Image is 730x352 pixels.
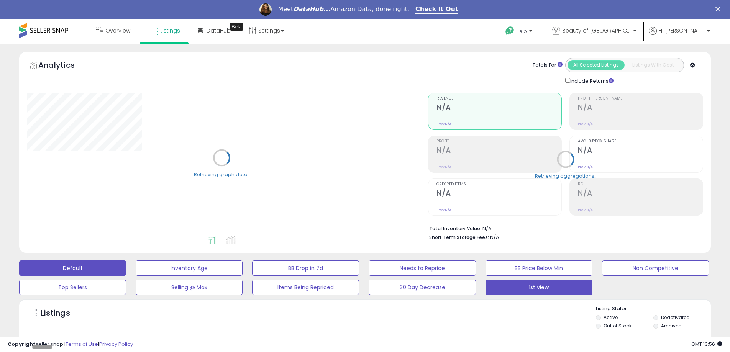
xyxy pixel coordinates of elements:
[661,323,682,329] label: Archived
[252,260,359,276] button: BB Drop in 7d
[604,314,618,321] label: Active
[136,280,243,295] button: Selling @ Max
[535,172,597,179] div: Retrieving aggregations..
[19,260,126,276] button: Default
[659,27,705,34] span: Hi [PERSON_NAME]
[568,60,625,70] button: All Selected Listings
[136,260,243,276] button: Inventory Age
[691,341,722,348] span: 2025-10-14 13:56 GMT
[278,5,409,13] div: Meet Amazon Data, done right.
[486,260,592,276] button: BB Price Below Min
[649,27,710,44] a: Hi [PERSON_NAME]
[505,26,515,36] i: Get Help
[517,28,527,34] span: Help
[143,19,186,42] a: Listings
[192,19,236,42] a: DataHub
[559,76,623,85] div: Include Returns
[596,305,711,313] p: Listing States:
[486,280,592,295] button: 1st view
[105,27,130,34] span: Overview
[194,171,250,178] div: Retrieving graph data..
[533,62,563,69] div: Totals For
[259,3,272,16] img: Profile image for Georgie
[19,280,126,295] button: Top Sellers
[499,20,540,44] a: Help
[624,60,681,70] button: Listings With Cost
[562,27,631,34] span: Beauty of [GEOGRAPHIC_DATA]
[293,5,330,13] i: DataHub...
[546,19,642,44] a: Beauty of [GEOGRAPHIC_DATA]
[369,280,476,295] button: 30 Day Decrease
[230,23,243,31] div: Tooltip anchor
[602,260,709,276] button: Non Competitive
[41,308,70,319] h5: Listings
[661,314,690,321] label: Deactivated
[415,5,458,14] a: Check It Out
[369,260,476,276] button: Needs to Reprice
[160,27,180,34] span: Listings
[8,341,133,348] div: seller snap | |
[243,19,290,42] a: Settings
[252,280,359,295] button: Items Being Repriced
[715,7,723,11] div: Close
[207,27,231,34] span: DataHub
[90,19,136,42] a: Overview
[604,323,632,329] label: Out of Stock
[38,60,90,72] h5: Analytics
[8,341,36,348] strong: Copyright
